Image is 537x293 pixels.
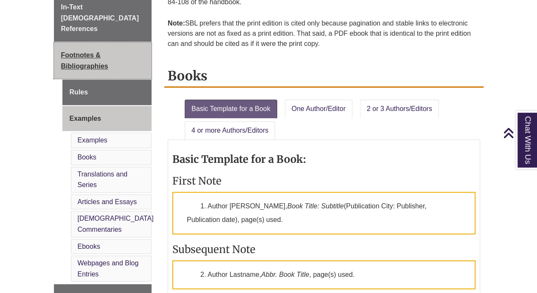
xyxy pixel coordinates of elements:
[78,171,128,189] a: Translations and Series
[185,100,277,118] a: Basic Template for a Book
[78,137,107,144] a: Examples
[360,100,439,118] a: 2 or 3 Authors/Editors
[62,80,152,105] a: Rules
[172,243,475,256] h3: Subsequent Note
[78,215,154,233] a: [DEMOGRAPHIC_DATA] Commentaries
[172,153,306,166] strong: Basic Template for a Book:
[261,271,309,278] em: Abbr. Book Title
[172,192,475,234] p: 1. Author [PERSON_NAME], (Publication City: Publisher, Publication date), page(s) used.
[61,3,139,32] span: In-Text [DEMOGRAPHIC_DATA] References
[168,15,480,52] p: SBL prefers that the print edition is cited only because pagination and stable links to electroni...
[287,202,344,210] em: Book Title: Subtitle
[285,100,352,118] a: One Author/Editor
[78,259,139,278] a: Webpages and Blog Entries
[164,65,484,88] h2: Books
[62,106,152,131] a: Examples
[172,174,475,188] h3: First Note
[168,20,185,27] strong: Note:
[172,260,475,289] p: 2. Author Lastname, , page(s) used.
[78,154,96,161] a: Books
[185,121,275,140] a: 4 or more Authors/Editors
[61,51,108,70] span: Footnotes & Bibliographies
[78,198,137,205] a: Articles and Essays
[54,43,152,79] a: Footnotes & Bibliographies
[78,243,100,250] a: Ebooks
[503,127,535,139] a: Back to Top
